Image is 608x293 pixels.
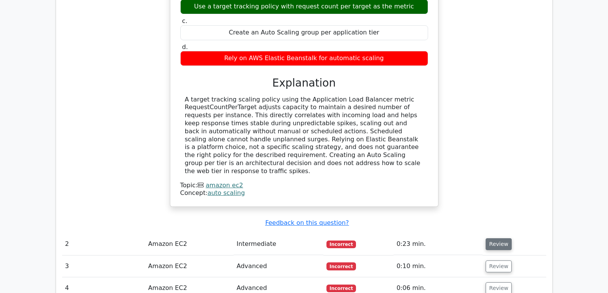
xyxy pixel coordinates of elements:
[326,285,356,292] span: Incorrect
[180,182,428,190] div: Topic:
[206,182,243,189] a: amazon ec2
[180,189,428,197] div: Concept:
[234,233,323,255] td: Intermediate
[62,233,145,255] td: 2
[394,255,483,277] td: 0:10 min.
[208,189,245,196] a: auto scaling
[394,233,483,255] td: 0:23 min.
[486,260,512,272] button: Review
[62,255,145,277] td: 3
[326,241,356,248] span: Incorrect
[185,77,423,90] h3: Explanation
[265,219,349,226] a: Feedback on this question?
[145,233,233,255] td: Amazon EC2
[180,51,428,66] div: Rely on AWS Elastic Beanstalk for automatic scaling
[180,25,428,40] div: Create an Auto Scaling group per application tier
[234,255,323,277] td: Advanced
[182,17,188,25] span: c.
[486,238,512,250] button: Review
[326,262,356,270] span: Incorrect
[185,96,423,175] div: A target tracking scaling policy using the Application Load Balancer metric RequestCountPerTarget...
[145,255,233,277] td: Amazon EC2
[182,43,188,51] span: d.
